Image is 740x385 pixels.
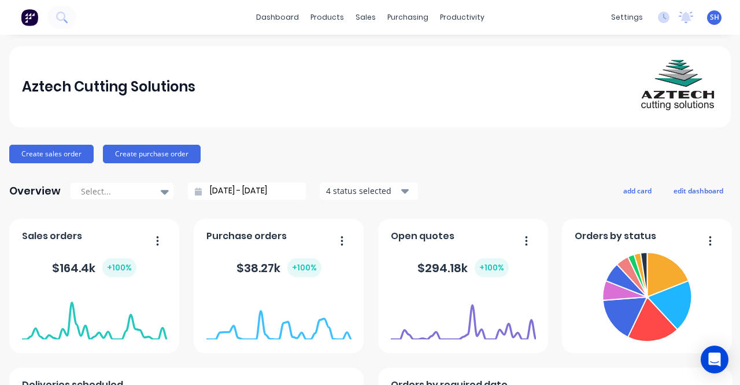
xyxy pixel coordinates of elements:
[22,75,195,98] div: Aztech Cutting Solutions
[52,258,136,277] div: $ 164.4k
[666,183,731,198] button: edit dashboard
[22,229,82,243] span: Sales orders
[417,258,509,277] div: $ 294.18k
[701,346,728,373] div: Open Intercom Messenger
[605,9,649,26] div: settings
[382,9,434,26] div: purchasing
[21,9,38,26] img: Factory
[320,182,418,200] button: 4 status selected
[250,9,305,26] a: dashboard
[287,258,321,277] div: + 100 %
[206,229,287,243] span: Purchase orders
[350,9,382,26] div: sales
[102,258,136,277] div: + 100 %
[236,258,321,277] div: $ 38.27k
[434,9,490,26] div: productivity
[575,229,656,243] span: Orders by status
[326,185,399,197] div: 4 status selected
[475,258,509,277] div: + 100 %
[637,46,718,127] img: Aztech Cutting Solutions
[103,145,201,163] button: Create purchase order
[9,179,61,203] div: Overview
[391,229,454,243] span: Open quotes
[710,12,719,23] span: SH
[9,145,94,163] button: Create sales order
[305,9,350,26] div: products
[616,183,659,198] button: add card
